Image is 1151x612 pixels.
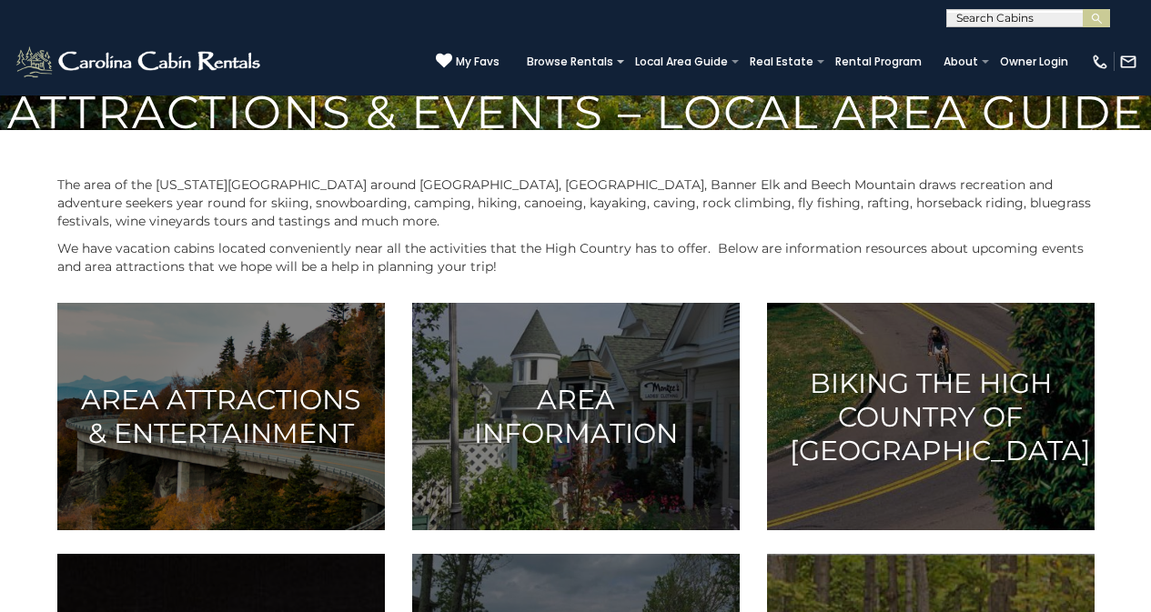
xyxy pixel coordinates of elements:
[57,239,1095,276] p: We have vacation cabins located conveniently near all the activities that the High Country has to...
[14,44,266,80] img: White-1-2.png
[1091,53,1109,71] img: phone-regular-white.png
[826,49,931,75] a: Rental Program
[518,49,622,75] a: Browse Rentals
[991,49,1077,75] a: Owner Login
[1119,53,1137,71] img: mail-regular-white.png
[412,303,740,530] a: Area Information
[456,54,500,70] span: My Favs
[741,49,823,75] a: Real Estate
[57,176,1095,230] p: The area of the [US_STATE][GEOGRAPHIC_DATA] around [GEOGRAPHIC_DATA], [GEOGRAPHIC_DATA], Banner E...
[435,383,717,450] h3: Area Information
[80,383,362,450] h3: Area Attractions & Entertainment
[790,366,1072,467] h3: Biking the High Country of [GEOGRAPHIC_DATA]
[934,49,987,75] a: About
[436,53,500,71] a: My Favs
[57,303,385,530] a: Area Attractions & Entertainment
[767,303,1095,530] a: Biking the High Country of [GEOGRAPHIC_DATA]
[626,49,737,75] a: Local Area Guide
